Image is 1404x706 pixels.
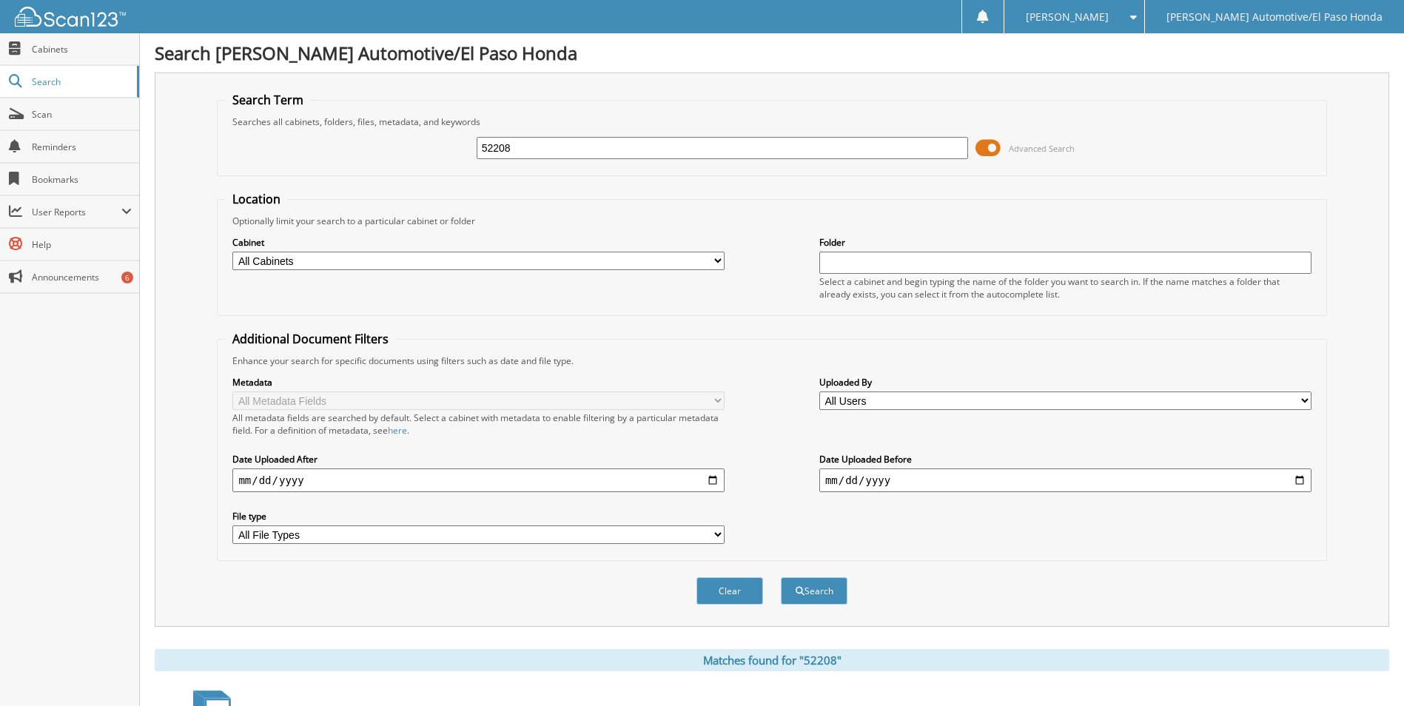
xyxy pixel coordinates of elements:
legend: Additional Document Filters [225,331,396,347]
span: User Reports [32,206,121,218]
label: File type [232,510,725,522]
div: Optionally limit your search to a particular cabinet or folder [225,215,1318,227]
div: Searches all cabinets, folders, files, metadata, and keywords [225,115,1318,128]
h1: Search [PERSON_NAME] Automotive/El Paso Honda [155,41,1389,65]
div: Enhance your search for specific documents using filters such as date and file type. [225,354,1318,367]
legend: Search Term [225,92,311,108]
label: Uploaded By [819,376,1311,389]
a: here [388,424,407,437]
span: Announcements [32,271,132,283]
span: Cabinets [32,43,132,56]
label: Cabinet [232,236,725,249]
legend: Location [225,191,288,207]
button: Clear [696,577,763,605]
div: Matches found for "52208" [155,649,1389,671]
label: Metadata [232,376,725,389]
div: All metadata fields are searched by default. Select a cabinet with metadata to enable filtering b... [232,411,725,437]
span: Reminders [32,141,132,153]
input: end [819,468,1311,492]
span: [PERSON_NAME] [1026,13,1109,21]
span: Bookmarks [32,173,132,186]
span: Help [32,238,132,251]
button: Search [781,577,847,605]
span: [PERSON_NAME] Automotive/El Paso Honda [1166,13,1383,21]
label: Date Uploaded After [232,453,725,465]
span: Advanced Search [1009,143,1075,154]
div: 6 [121,272,133,283]
label: Folder [819,236,1311,249]
div: Select a cabinet and begin typing the name of the folder you want to search in. If the name match... [819,275,1311,300]
img: scan123-logo-white.svg [15,7,126,27]
label: Date Uploaded Before [819,453,1311,465]
span: Scan [32,108,132,121]
span: Search [32,75,130,88]
input: start [232,468,725,492]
